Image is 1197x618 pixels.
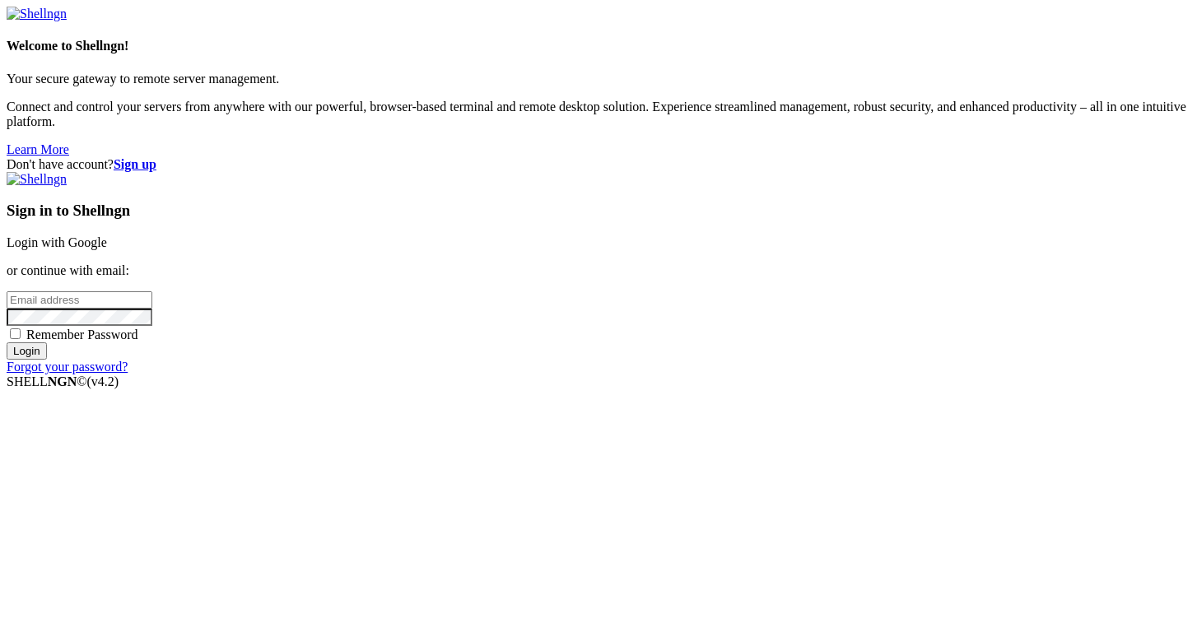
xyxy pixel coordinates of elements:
[10,328,21,339] input: Remember Password
[7,374,119,388] span: SHELL ©
[87,374,119,388] span: 4.2.0
[26,328,138,342] span: Remember Password
[7,157,1190,172] div: Don't have account?
[48,374,77,388] b: NGN
[7,39,1190,53] h4: Welcome to Shellngn!
[7,72,1190,86] p: Your secure gateway to remote server management.
[7,142,69,156] a: Learn More
[7,291,152,309] input: Email address
[7,202,1190,220] h3: Sign in to Shellngn
[7,235,107,249] a: Login with Google
[7,7,67,21] img: Shellngn
[7,263,1190,278] p: or continue with email:
[7,172,67,187] img: Shellngn
[7,342,47,360] input: Login
[7,100,1190,129] p: Connect and control your servers from anywhere with our powerful, browser-based terminal and remo...
[114,157,156,171] a: Sign up
[7,360,128,374] a: Forgot your password?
